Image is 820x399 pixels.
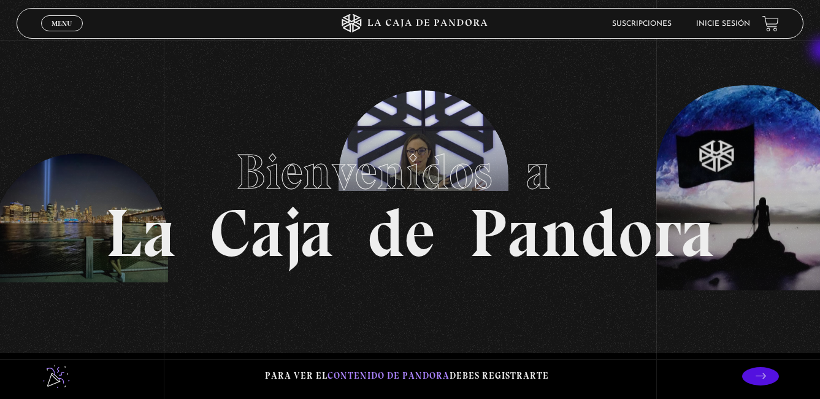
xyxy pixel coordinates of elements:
[48,30,77,39] span: Cerrar
[265,368,549,384] p: Para ver el debes registrarte
[105,132,715,267] h1: La Caja de Pandora
[236,142,584,201] span: Bienvenidos a
[762,15,779,32] a: View your shopping cart
[612,20,672,28] a: Suscripciones
[52,20,72,27] span: Menu
[328,370,450,381] span: contenido de Pandora
[696,20,750,28] a: Inicie sesión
